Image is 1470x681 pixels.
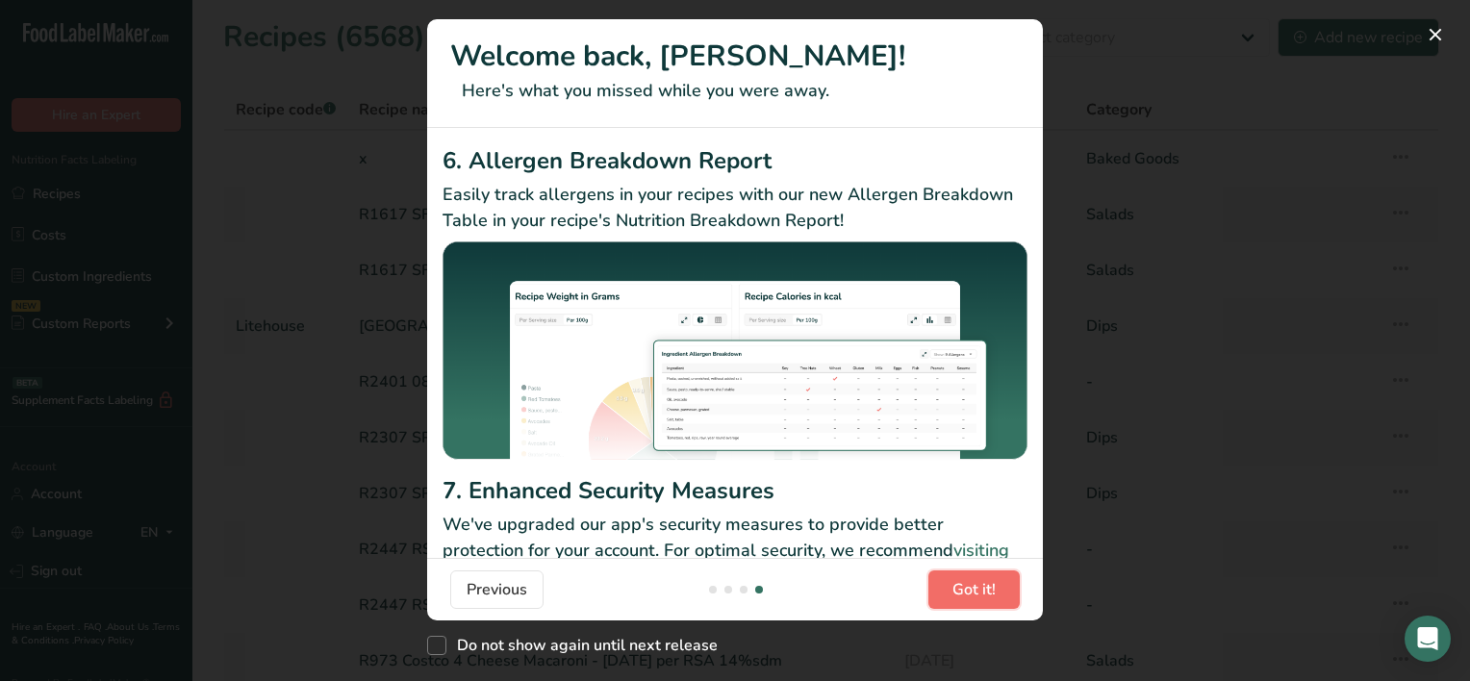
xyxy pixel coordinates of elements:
[450,570,544,609] button: Previous
[443,512,1027,616] p: We've upgraded our app's security measures to provide better protection for your account. For opt...
[450,78,1020,104] p: Here's what you missed while you were away.
[443,473,1027,508] h2: 7. Enhanced Security Measures
[446,636,718,655] span: Do not show again until next release
[443,241,1027,467] img: Allergen Breakdown Report
[450,35,1020,78] h1: Welcome back, [PERSON_NAME]!
[443,143,1027,178] h2: 6. Allergen Breakdown Report
[928,570,1020,609] button: Got it!
[952,578,996,601] span: Got it!
[1405,616,1451,662] div: Open Intercom Messenger
[443,182,1027,234] p: Easily track allergens in your recipes with our new Allergen Breakdown Table in your recipe's Nut...
[467,578,527,601] span: Previous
